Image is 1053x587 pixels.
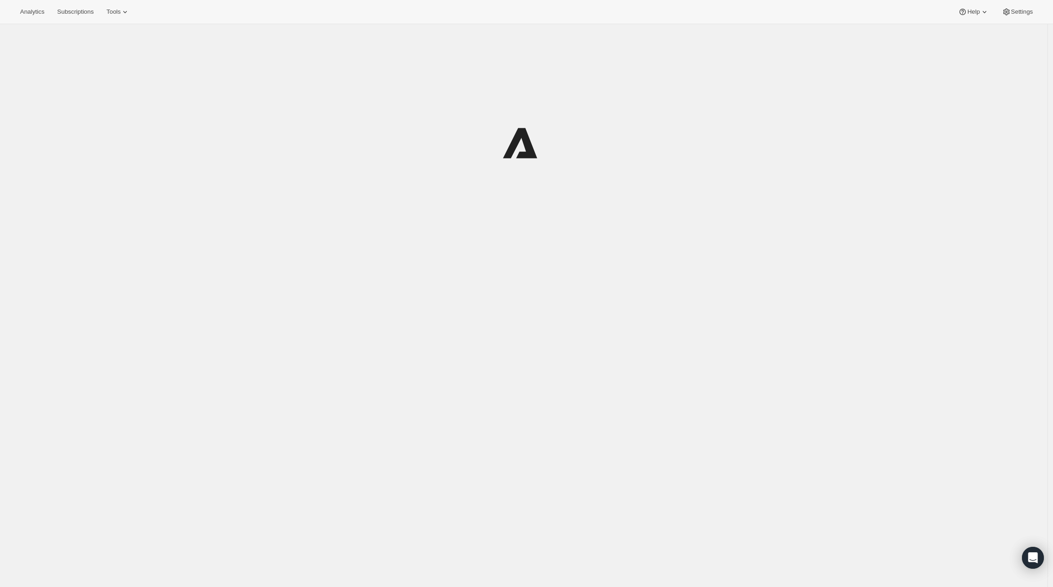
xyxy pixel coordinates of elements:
[101,5,135,18] button: Tools
[106,8,120,16] span: Tools
[967,8,980,16] span: Help
[1011,8,1033,16] span: Settings
[1022,547,1044,569] div: Open Intercom Messenger
[52,5,99,18] button: Subscriptions
[996,5,1038,18] button: Settings
[57,8,94,16] span: Subscriptions
[953,5,994,18] button: Help
[20,8,44,16] span: Analytics
[15,5,50,18] button: Analytics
